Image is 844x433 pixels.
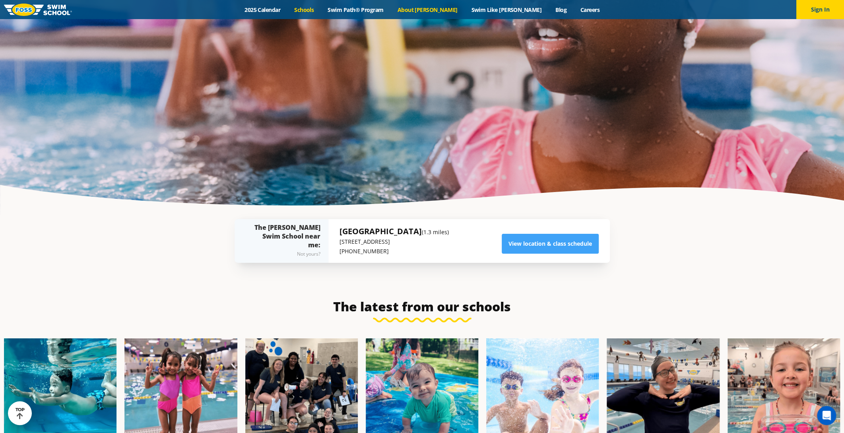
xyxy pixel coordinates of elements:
[4,4,72,16] img: FOSS Swim School Logo
[16,407,25,419] div: TOP
[238,6,287,14] a: 2025 Calendar
[548,6,573,14] a: Blog
[250,223,320,259] div: The [PERSON_NAME] Swim School near me:
[250,249,320,259] div: Not yours?
[817,406,836,425] div: Open Intercom Messenger
[502,234,599,254] a: View location & class schedule
[422,228,449,236] small: (1.3 miles)
[340,247,449,256] p: [PHONE_NUMBER]
[321,6,390,14] a: Swim Path® Program
[390,6,464,14] a: About [PERSON_NAME]
[340,226,449,237] h5: [GEOGRAPHIC_DATA]
[340,237,449,247] p: [STREET_ADDRESS]
[573,6,606,14] a: Careers
[287,6,321,14] a: Schools
[464,6,549,14] a: Swim Like [PERSON_NAME]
